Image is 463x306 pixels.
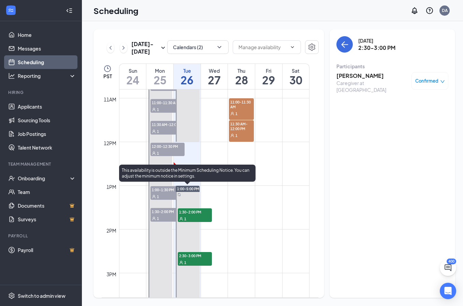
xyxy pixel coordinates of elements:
a: SurveysCrown [18,212,76,226]
div: Hiring [8,89,75,95]
h1: Scheduling [93,5,139,16]
div: DA [442,8,448,13]
span: 1 [157,129,159,134]
svg: ChevronLeft [107,44,114,52]
svg: WorkstreamLogo [8,7,14,14]
div: 3pm [105,270,118,278]
button: Settings [305,40,319,54]
div: Team Management [8,161,75,167]
svg: User [152,151,156,155]
h1: 24 [119,74,146,86]
button: Calendars (2)ChevronDown [167,40,229,54]
a: Scheduling [18,55,76,69]
svg: Clock [103,65,112,73]
svg: ChevronDown [290,44,295,50]
a: August 28, 2025 [228,64,255,89]
input: Manage availability [238,43,287,51]
div: [DATE] [358,37,395,44]
svg: User [152,108,156,112]
span: 11:30 AM-12:00 PM [150,121,185,128]
div: Onboarding [18,175,70,182]
div: 1pm [105,183,118,191]
h3: [DATE] - [DATE] [131,40,159,55]
div: Mon [146,67,173,74]
button: back-button [336,36,353,53]
svg: User [152,195,156,199]
svg: User [152,217,156,221]
h1: 30 [283,74,309,86]
div: 12pm [102,139,118,147]
button: ChatActive [440,260,456,276]
div: 400 [447,259,456,264]
div: Fri [255,67,282,74]
svg: QuestionInfo [425,6,434,15]
div: Sun [119,67,146,74]
span: 1 [157,216,159,221]
div: This availability is outside the Minimum Scheduling Notice. You can adjust the minimum notice in ... [119,165,256,182]
svg: ArrowLeft [341,40,349,48]
div: Reporting [18,72,76,79]
span: 1 [157,194,159,199]
a: Home [18,28,76,42]
span: 11:30 AM-12:00 PM [229,120,254,132]
a: Settings [305,40,319,55]
svg: Notifications [410,6,419,15]
h1: 26 [174,74,201,86]
a: Applicants [18,100,76,113]
div: Switch to admin view [18,292,66,299]
span: 1 [157,107,159,112]
span: PST [103,73,112,80]
span: 11:00-11:30 AM [229,98,254,110]
h1: 25 [146,74,173,86]
div: Tue [174,67,201,74]
div: 2pm [105,227,118,234]
h1: 28 [228,74,255,86]
button: ChevronRight [120,43,127,53]
svg: Settings [308,43,316,51]
svg: UserCheck [8,175,15,182]
span: 1 [184,260,186,265]
a: PayrollCrown [18,243,76,257]
a: August 29, 2025 [255,64,282,89]
h1: 29 [255,74,282,86]
span: 1 [235,133,237,138]
h3: [PERSON_NAME] [336,72,408,80]
span: 2:30-3:00 PM [178,252,212,259]
svg: ChevronDown [216,44,223,51]
svg: SmallChevronDown [159,44,167,52]
span: down [440,79,445,84]
div: Sat [283,67,309,74]
svg: User [152,129,156,134]
svg: ChevronRight [120,44,127,52]
div: 11am [102,96,118,103]
a: August 27, 2025 [201,64,228,89]
span: 1:30-2:00 PM [150,208,185,215]
div: Thu [228,67,255,74]
span: 1:30-2:00 PM [178,208,212,215]
svg: Settings [8,292,15,299]
svg: User [179,217,183,221]
a: Job Postings [18,127,76,141]
a: August 26, 2025 [174,64,201,89]
span: 1:00-5:00 PM [177,186,199,191]
div: Open Intercom Messenger [440,283,456,299]
svg: Sync [177,193,181,196]
a: August 30, 2025 [283,64,309,89]
span: 1 [157,151,159,156]
a: Sourcing Tools [18,113,76,127]
svg: User [230,112,234,116]
button: ChevronLeft [107,43,114,53]
h3: 2:30-3:00 PM [358,44,395,52]
h1: 27 [201,74,228,86]
span: 12:00-12:30 PM [150,143,185,150]
a: Team [18,185,76,199]
div: Participants [336,63,448,70]
a: August 25, 2025 [146,64,173,89]
a: Messages [18,42,76,55]
svg: User [179,261,183,265]
span: 11:00-11:30 AM [150,99,185,106]
a: Talent Network [18,141,76,154]
svg: User [230,134,234,138]
div: Payroll [8,233,75,239]
span: 1 [184,217,186,221]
